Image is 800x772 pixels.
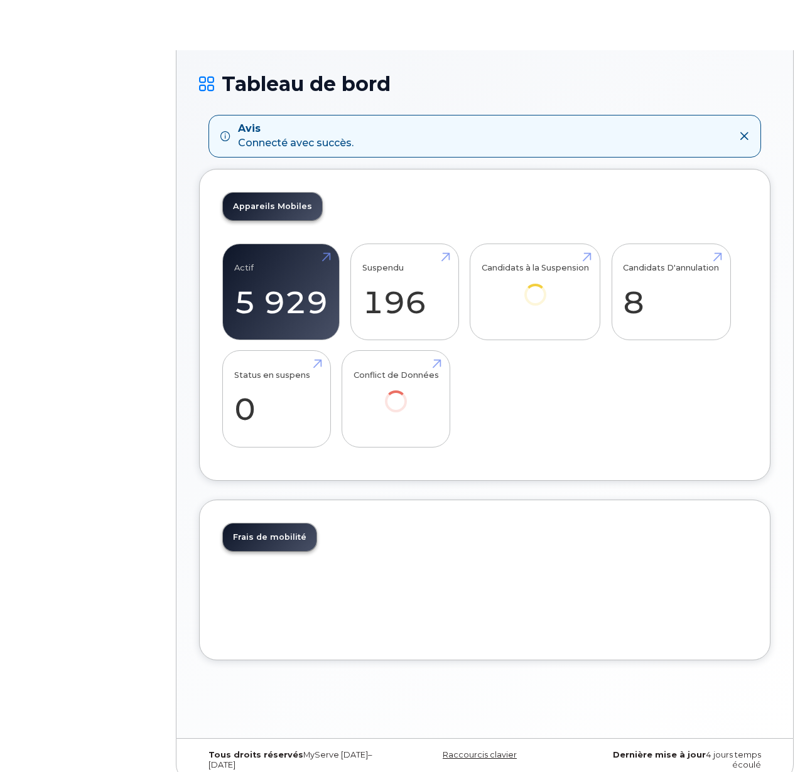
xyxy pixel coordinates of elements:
h1: Tableau de bord [199,73,770,95]
a: Candidats à la Suspension [482,250,589,323]
a: Status en suspens 0 [234,358,319,441]
a: Frais de mobilité [223,523,316,551]
a: Conflict de Données [354,358,439,430]
a: Candidats D'annulation 8 [623,250,719,333]
a: Actif 5 929 [234,250,328,333]
strong: Avis [238,122,354,136]
div: MyServe [DATE]–[DATE] [199,750,389,770]
a: Appareils Mobiles [223,193,322,220]
a: Raccourcis clavier [443,750,517,759]
div: Connecté avec succès. [238,122,354,151]
a: Suspendu 196 [362,250,447,333]
strong: Dernière mise à jour [613,750,706,759]
div: 4 jours temps écoulé [580,750,770,770]
strong: Tous droits réservés [208,750,303,759]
